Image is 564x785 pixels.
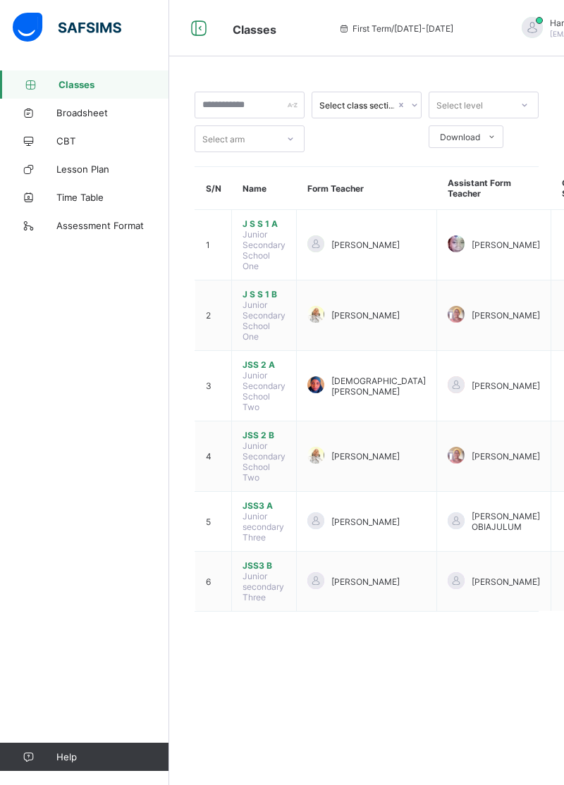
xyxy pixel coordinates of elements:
span: Lesson Plan [56,163,169,175]
span: Junior Secondary School One [243,229,286,271]
td: 1 [195,210,232,280]
span: [PERSON_NAME] [331,240,400,250]
span: session/term information [338,23,453,34]
span: CBT [56,135,169,147]
span: JSS 2 A [243,359,286,370]
span: [PERSON_NAME] [331,576,400,587]
span: [PERSON_NAME] [472,310,540,321]
span: [PERSON_NAME] [472,381,540,391]
span: J S S 1 A [243,218,286,229]
span: Assessment Format [56,220,169,231]
td: 4 [195,421,232,492]
span: Broadsheet [56,107,169,118]
th: Assistant Form Teacher [437,167,551,210]
span: Junior secondary Three [243,571,284,602]
td: 2 [195,280,232,351]
span: [PERSON_NAME] [331,517,400,527]
span: J S S 1 B [243,289,286,299]
td: 5 [195,492,232,552]
div: Select arm [202,125,245,152]
span: Download [440,132,480,142]
div: Select class section [319,100,396,111]
span: [PERSON_NAME] OBIAJULUM [472,511,540,532]
div: Select level [436,92,483,118]
span: [PERSON_NAME] [331,310,400,321]
span: [PERSON_NAME] [472,576,540,587]
th: S/N [195,167,232,210]
span: Classes [59,79,169,90]
img: safsims [13,13,121,42]
td: 6 [195,552,232,612]
span: JSS3 B [243,560,286,571]
span: JSS3 A [243,500,286,511]
span: [PERSON_NAME] [472,240,540,250]
td: 3 [195,351,232,421]
span: Classes [233,23,276,37]
span: Time Table [56,192,169,203]
th: Form Teacher [297,167,437,210]
span: [PERSON_NAME] [331,451,400,462]
span: JSS 2 B [243,430,286,440]
span: Help [56,751,168,762]
span: Junior secondary Three [243,511,284,543]
th: Name [232,167,297,210]
span: [DEMOGRAPHIC_DATA][PERSON_NAME] [331,376,426,397]
span: Junior Secondary School Two [243,440,286,483]
span: Junior Secondary School Two [243,370,286,412]
span: [PERSON_NAME] [472,451,540,462]
span: Junior Secondary School One [243,299,286,342]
